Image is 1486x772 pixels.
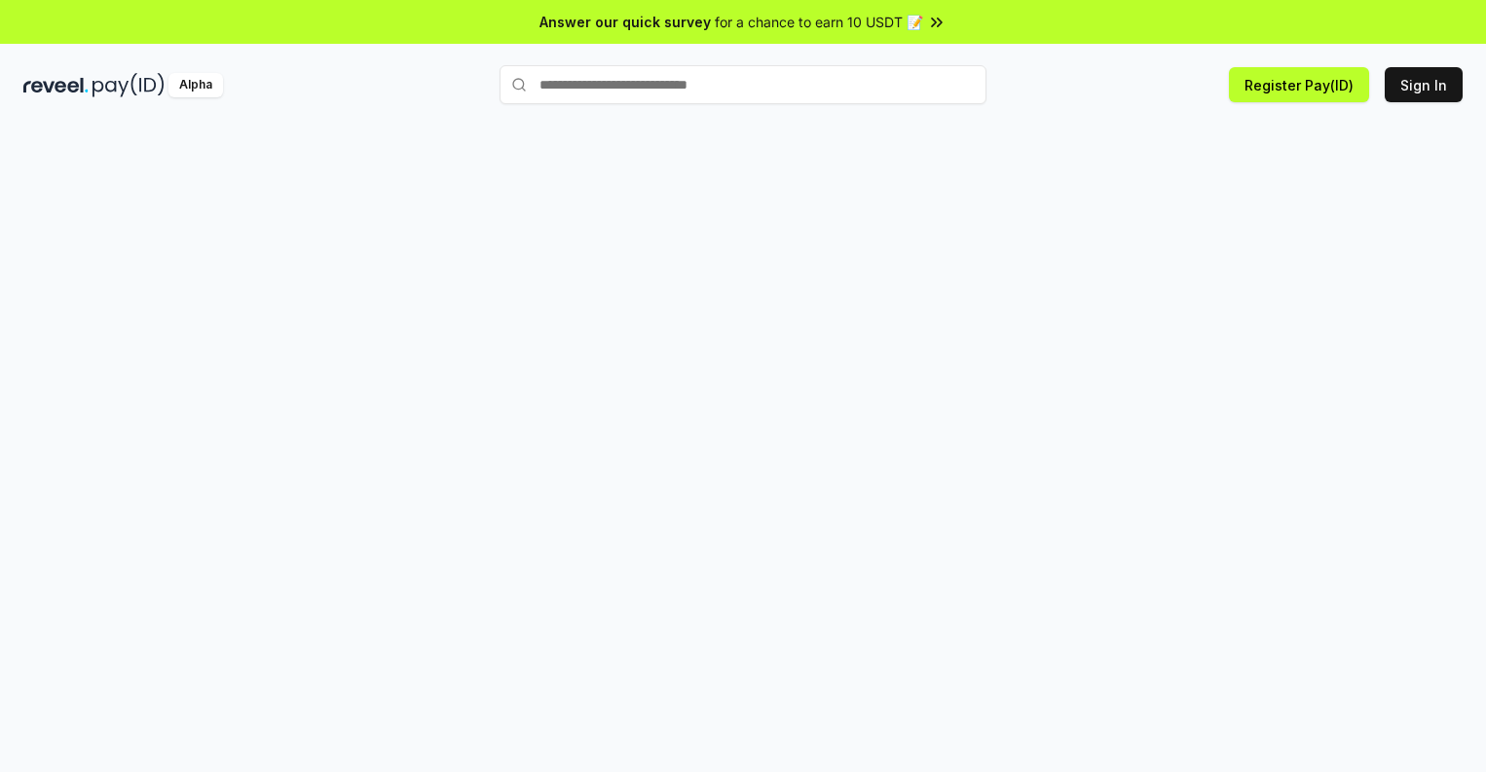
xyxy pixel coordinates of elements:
[168,73,223,97] div: Alpha
[539,12,711,32] span: Answer our quick survey
[93,73,165,97] img: pay_id
[715,12,923,32] span: for a chance to earn 10 USDT 📝
[23,73,89,97] img: reveel_dark
[1229,67,1369,102] button: Register Pay(ID)
[1385,67,1463,102] button: Sign In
